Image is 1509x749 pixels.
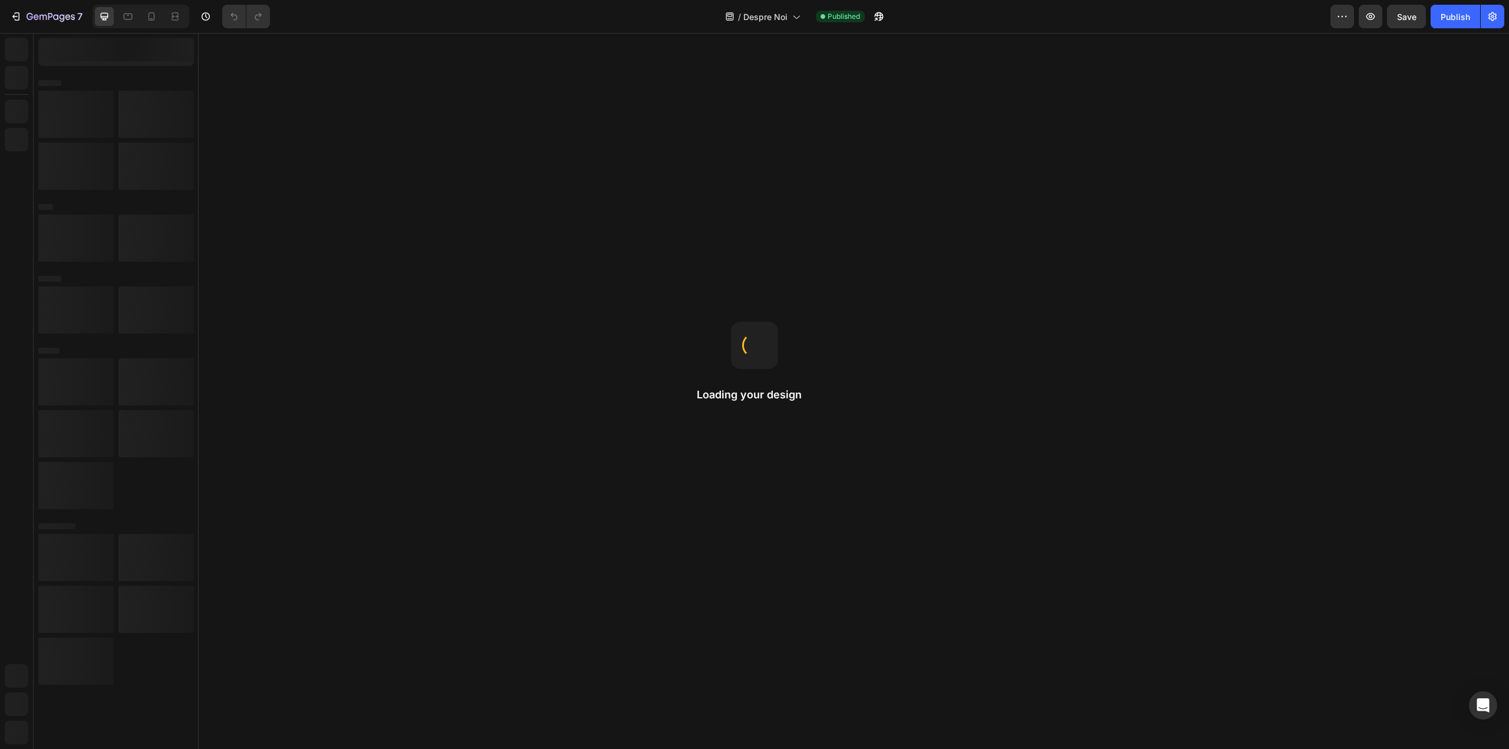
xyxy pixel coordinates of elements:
[1431,5,1480,28] button: Publish
[77,9,83,24] p: 7
[743,11,788,23] span: Despre Noi
[5,5,88,28] button: 7
[738,11,741,23] span: /
[697,388,812,402] h2: Loading your design
[828,11,860,22] span: Published
[1387,5,1426,28] button: Save
[222,5,270,28] div: Undo/Redo
[1469,691,1497,720] div: Open Intercom Messenger
[1441,11,1470,23] div: Publish
[1397,12,1416,22] span: Save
